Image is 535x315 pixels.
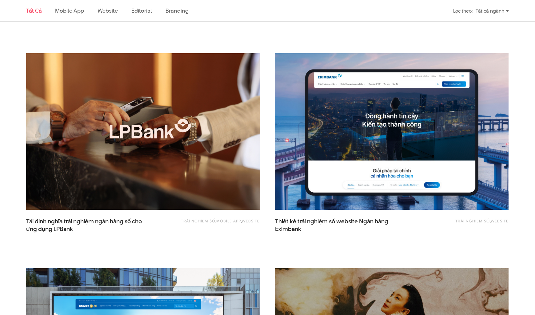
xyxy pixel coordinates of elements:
[26,217,149,233] a: Tái định nghĩa trải nghiệm ngân hàng số choứng dụng LPBank
[55,7,84,14] a: Mobile app
[275,217,398,233] a: Thiết kế trải nghiệm số website Ngân hàngEximbank
[455,218,490,224] a: Trải nghiệm số
[26,225,73,233] span: ứng dụng LPBank
[275,217,398,233] span: Thiết kế trải nghiệm số website Ngân hàng
[26,53,260,210] img: LPBank Thumb
[476,6,509,16] div: Tất cả ngành
[415,217,509,230] div: ,
[98,7,118,14] a: Website
[275,53,509,210] img: Eximbank Website Portal
[453,6,473,16] div: Lọc theo:
[26,217,149,233] span: Tái định nghĩa trải nghiệm ngân hàng số cho
[242,218,260,224] a: Website
[166,7,188,14] a: Branding
[26,7,42,14] a: Tất cả
[166,217,260,230] div: , ,
[275,225,301,233] span: Eximbank
[181,218,215,224] a: Trải nghiệm số
[491,218,509,224] a: Website
[216,218,241,224] a: Mobile app
[131,7,152,14] a: Editorial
